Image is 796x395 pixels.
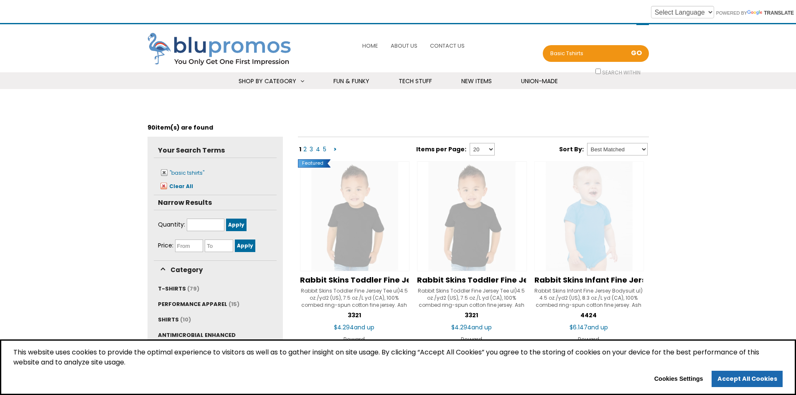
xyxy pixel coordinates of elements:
a: Union-Made [511,72,568,90]
div: Powered by [645,4,794,20]
span: This website uses cookies to provide the optimal experience to visitors as well as to gather insi... [13,347,783,371]
span: Union-Made [521,77,558,85]
a: Translate [747,10,794,16]
a: Clear All [158,181,193,191]
div: Rabbit Skins Toddler Fine Jersey Tee ul)4.5 oz./yd2 (US), 7.5 oz./L yd (CA), 100% combed ring-spu... [417,287,526,308]
span: and up [587,323,608,331]
span: ANTIMICROBIAL ENHANCED PRODUCTS [158,331,236,351]
select: Language Translate Widget [651,6,714,18]
a: Rabbit Skins Toddler Fine Jersey Tee [417,275,526,285]
span: SHIRTS [158,316,179,324]
span: Rabbit Skins Toddler Fine Jersey Tee [300,275,445,285]
a: Fun & Funky [323,72,380,90]
div: item(s) are found [148,118,649,137]
span: (15) [229,300,239,308]
a: Rabbit Skins Toddler Fine Jersey Tee [300,275,409,285]
span: $4.294 [451,323,492,331]
img: Rabbit Skins Infant Fine Jersey Bodysuit [534,161,644,271]
h5: Your Search Terms [154,143,277,158]
a: 5 [322,145,327,153]
button: Cookies Settings [648,372,709,386]
span: 90 [148,123,155,132]
span: Category [169,265,204,275]
span: and up [354,323,374,331]
span: Fun & Funky [333,77,369,85]
span: Quantity [158,220,185,229]
a: PERFORMANCE APPAREL (15) [158,300,239,308]
span: $4.294 [334,323,374,331]
span: About Us [391,42,417,50]
img: Rabbit Skins Toddler Fine Jersey Tee [300,161,410,271]
div: Featured [298,159,331,168]
span: 1 [299,145,301,153]
span: Price [158,241,173,250]
div: Reward [300,334,409,345]
img: Google Translate [747,10,764,16]
input: Apply [226,219,247,231]
a: Contact Us [428,37,467,55]
span: "basic tshirts" [170,169,204,176]
img: Rabbit Skins Toddler Fine Jersey Tee [417,161,527,271]
a: 2 [303,145,308,153]
a: T-SHIRTS (79) [158,285,199,293]
label: Sort By: [559,145,585,153]
a: Home [360,37,380,55]
span: $6.147 [570,323,608,331]
span: New Items [461,77,492,85]
a: SHIRTS (10) [158,316,191,324]
a: New Items [451,72,502,90]
a: Tech Stuff [388,72,443,90]
span: 4424 [580,311,597,319]
span: Contact Us [430,42,465,50]
a: About Us [389,37,420,55]
input: To [205,240,233,252]
span: T-SHIRTS [158,285,186,293]
a: 3 [309,145,314,153]
span: and up [471,323,492,331]
span: Rabbit Skins Infant Fine Jersey Bodysuit [534,275,692,285]
span: Home [362,42,378,50]
a: ANTIMICROBIAL ENHANCED PRODUCTS (9) [158,331,236,351]
span: Shop By Category [239,77,296,85]
div: Rabbit Skins Infant Fine Jersey Bodysuit ul) 4.5 oz./yd2 (US), 8.3 oz./L yd (CA), 100% combed rin... [534,287,643,308]
img: Blupromos LLC's Logo [148,33,298,67]
span: (79) [187,285,199,293]
a: > [333,145,338,153]
span: Tech Stuff [399,77,432,85]
input: From [175,240,203,252]
span: Clear All [169,183,193,190]
a: allow cookies [712,371,783,387]
div: Reward [534,334,643,345]
input: Apply [235,240,255,252]
span: (10) [180,316,191,324]
a: 4 [315,145,321,153]
span: 3321 [465,311,478,319]
span: 3321 [348,311,361,319]
div: Reward [417,334,526,345]
a: Rabbit Skins Infant Fine Jersey Bodysuit [534,275,643,285]
div: Rabbit Skins Toddler Fine Jersey Tee ul)4.5 oz./yd2 (US), 7.5 oz./L yd (CA), 100% combed ring-spu... [300,287,409,308]
span: PERFORMANCE APPAREL [158,300,227,308]
a: "basic tshirts" [158,168,204,177]
a: Category [158,265,204,274]
a: Shop By Category [228,72,315,90]
h5: Narrow Results [154,195,277,210]
label: Items per Page: [416,145,468,153]
span: Rabbit Skins Toddler Fine Jersey Tee [417,275,562,285]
